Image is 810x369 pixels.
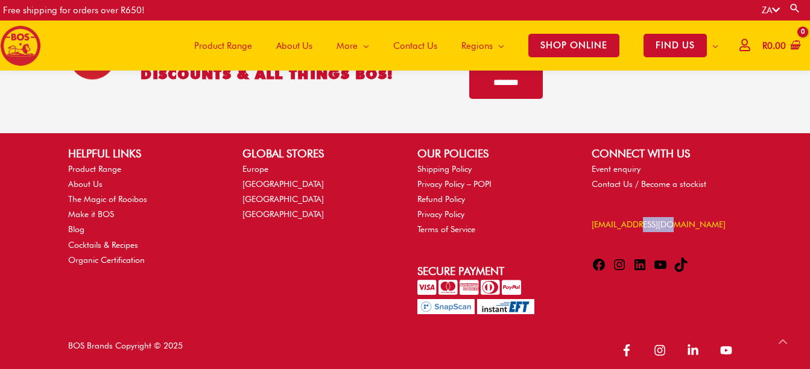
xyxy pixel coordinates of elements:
bdi: 0.00 [762,40,786,51]
h2: Secure Payment [417,263,568,279]
a: The Magic of Rooibos [68,194,147,204]
h2: CONNECT WITH US [592,145,742,162]
a: Terms of Service [417,224,475,234]
a: Shipping Policy [417,164,472,174]
a: Contact Us [381,20,449,71]
a: Privacy Policy [417,209,464,219]
a: Search button [789,2,801,14]
a: Contact Us / Become a stockist [592,179,706,189]
nav: HELPFUL LINKS [68,162,218,268]
h2: GLOBAL STORES [242,145,393,162]
nav: GLOBAL STORES [242,162,393,222]
a: Organic Certification [68,255,145,265]
a: Regions [449,20,516,71]
a: facebook-f [615,338,645,362]
a: [EMAIL_ADDRESS][DOMAIN_NAME] [592,219,726,229]
span: Regions [461,28,493,64]
span: SHOP ONLINE [528,34,619,57]
a: Make it BOS [68,209,114,219]
a: About Us [264,20,324,71]
span: About Us [276,28,312,64]
a: linkedin-in [681,338,712,362]
a: youtube [714,338,742,362]
a: SHOP ONLINE [516,20,631,71]
a: Refund Policy [417,194,465,204]
nav: Site Navigation [173,20,730,71]
img: Pay with SnapScan [417,299,475,314]
a: Product Range [182,20,264,71]
img: Pay with InstantEFT [477,299,534,314]
h2: HELPFUL LINKS [68,145,218,162]
a: Blog [68,224,84,234]
a: More [324,20,381,71]
span: More [337,28,358,64]
a: [GEOGRAPHIC_DATA] [242,209,324,219]
span: R [762,40,767,51]
h2: GET 10% OFF be the first to know about discounts & all things BOS! [141,29,452,83]
a: ZA [762,5,780,16]
nav: CONNECT WITH US [592,162,742,192]
a: Product Range [68,164,121,174]
img: BOS Ice Tea [68,32,116,80]
a: instagram [648,338,679,362]
div: BOS Brands Copyright © 2025 [56,338,405,365]
nav: OUR POLICIES [417,162,568,238]
a: [GEOGRAPHIC_DATA] [242,179,324,189]
a: Cocktails & Recipes [68,240,138,250]
a: View Shopping Cart, empty [760,33,801,60]
a: Europe [242,164,268,174]
h2: OUR POLICIES [417,145,568,162]
span: FIND US [644,34,707,57]
a: About Us [68,179,103,189]
a: Privacy Policy – POPI [417,179,492,189]
span: Product Range [194,28,252,64]
span: Contact Us [393,28,437,64]
a: [GEOGRAPHIC_DATA] [242,194,324,204]
a: Event enquiry [592,164,641,174]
